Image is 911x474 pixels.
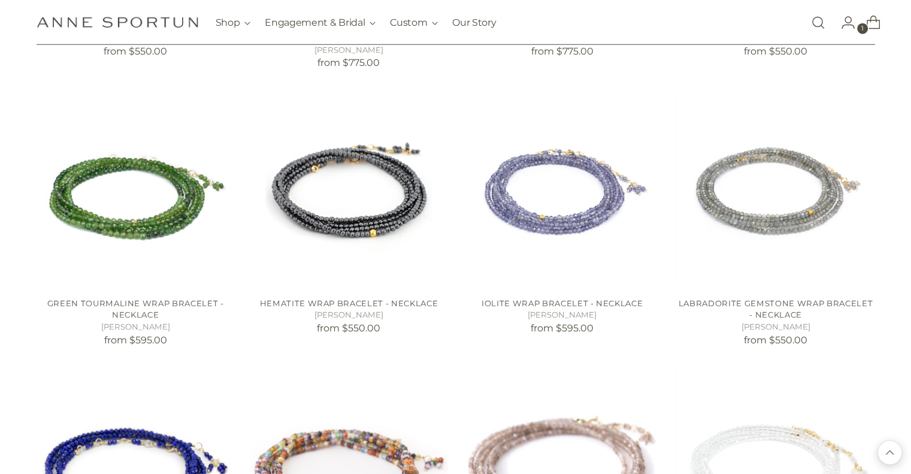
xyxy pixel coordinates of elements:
a: Iolite Wrap Bracelet - Necklace [463,89,661,288]
span: 1 [857,23,868,34]
a: Our Story [452,10,496,36]
a: Go to the account page [831,11,855,35]
a: Hematite Wrap Bracelet - Necklace [260,298,438,308]
button: Engagement & Bridal [265,10,376,36]
h5: [PERSON_NAME] [250,309,448,321]
p: from $550.00 [250,321,448,336]
p: from $775.00 [463,44,661,59]
a: Labradorite Gemstone Wrap Bracelet - Necklace [679,298,873,320]
a: Hematite Wrap Bracelet - Necklace [250,89,448,288]
p: from $550.00 [37,44,235,59]
button: Back to top [878,441,901,464]
h5: [PERSON_NAME] [676,321,874,333]
h5: [PERSON_NAME] [37,321,235,333]
a: Labradorite Gemstone Wrap Bracelet - Necklace [676,89,874,288]
button: Shop [216,10,251,36]
p: from $550.00 [676,44,874,59]
a: Open search modal [806,11,830,35]
p: from $595.00 [463,321,661,336]
a: Green Tourmaline Wrap Bracelet - Necklace [47,298,224,320]
button: Custom [390,10,438,36]
p: from $595.00 [37,333,235,348]
p: from $550.00 [676,333,874,348]
a: Open cart modal [856,11,880,35]
h5: [PERSON_NAME] [463,309,661,321]
h5: [PERSON_NAME] [250,44,448,56]
a: Green Tourmaline Wrap Bracelet - Necklace [37,89,235,288]
a: Anne Sportun Fine Jewellery [37,17,198,28]
p: from $775.00 [250,56,448,70]
a: Iolite Wrap Bracelet - Necklace [482,298,643,308]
